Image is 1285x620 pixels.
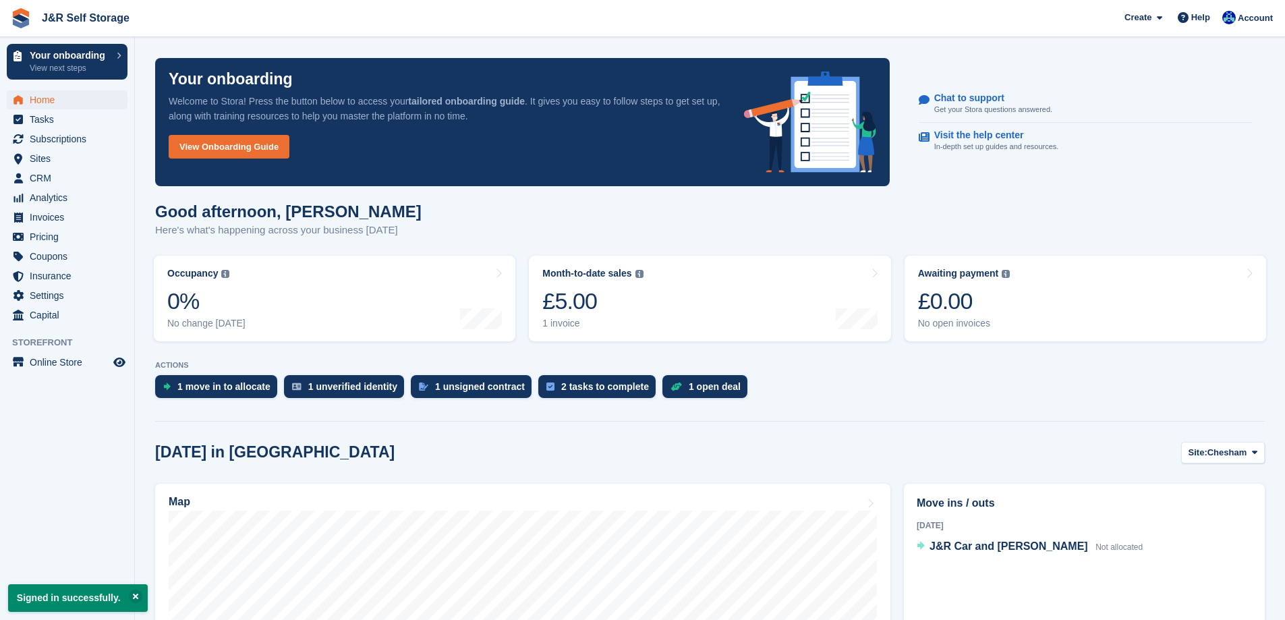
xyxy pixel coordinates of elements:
img: deal-1b604bf984904fb50ccaf53a9ad4b4a5d6e5aea283cecdc64d6e3604feb123c2.svg [670,382,682,391]
img: contract_signature_icon-13c848040528278c33f63329250d36e43548de30e8caae1d1a13099fd9432cc5.svg [419,383,428,391]
span: Create [1124,11,1151,24]
a: Occupancy 0% No change [DATE] [154,256,515,341]
h2: Map [169,496,190,508]
a: menu [7,149,127,168]
p: Visit the help center [934,130,1048,141]
a: menu [7,90,127,109]
div: 0% [167,287,246,315]
a: 1 move in to allocate [155,375,284,405]
img: Steve Revell [1222,11,1236,24]
div: [DATE] [917,519,1252,532]
span: Sites [30,149,111,168]
img: onboarding-info-6c161a55d2c0e0a8cae90662b2fe09162a5109e8cc188191df67fb4f79e88e88.svg [744,72,876,173]
span: Account [1238,11,1273,25]
div: No open invoices [918,318,1010,329]
a: menu [7,208,127,227]
span: Site: [1189,446,1207,459]
span: Pricing [30,227,111,246]
a: menu [7,169,127,188]
a: menu [7,353,127,372]
p: Your onboarding [30,51,110,60]
h2: Move ins / outs [917,495,1252,511]
span: Capital [30,306,111,325]
p: View next steps [30,62,110,74]
a: menu [7,266,127,285]
a: Your onboarding View next steps [7,44,127,80]
div: Awaiting payment [918,268,999,279]
a: Month-to-date sales £5.00 1 invoice [529,256,890,341]
span: Chesham [1207,446,1247,459]
span: Subscriptions [30,130,111,148]
a: Visit the help center In-depth set up guides and resources. [919,123,1252,159]
a: menu [7,110,127,129]
a: menu [7,306,127,325]
a: Awaiting payment £0.00 No open invoices [905,256,1266,341]
span: Not allocated [1095,542,1143,552]
span: CRM [30,169,111,188]
a: 1 open deal [662,375,754,405]
img: icon-info-grey-7440780725fd019a000dd9b08b2336e03edf1995a4989e88bcd33f0948082b44.svg [635,270,644,278]
div: 1 unverified identity [308,381,397,392]
span: Analytics [30,188,111,207]
p: Welcome to Stora! Press the button below to access your . It gives you easy to follow steps to ge... [169,94,722,123]
span: Insurance [30,266,111,285]
strong: tailored onboarding guide [408,96,525,107]
p: Here's what's happening across your business [DATE] [155,223,422,238]
span: Help [1191,11,1210,24]
div: 1 open deal [689,381,741,392]
span: Storefront [12,336,134,349]
div: 2 tasks to complete [561,381,649,392]
a: menu [7,247,127,266]
img: move_ins_to_allocate_icon-fdf77a2bb77ea45bf5b3d319d69a93e2d87916cf1d5bf7949dd705db3b84f3ca.svg [163,383,171,391]
p: Chat to support [934,92,1041,104]
p: ACTIONS [155,361,1265,370]
div: 1 invoice [542,318,643,329]
div: No change [DATE] [167,318,246,329]
div: Month-to-date sales [542,268,631,279]
p: Your onboarding [169,72,293,87]
p: Signed in successfully. [8,584,148,612]
div: £5.00 [542,287,643,315]
a: menu [7,188,127,207]
span: Home [30,90,111,109]
span: J&R Car and [PERSON_NAME] [930,540,1088,552]
div: £0.00 [918,287,1010,315]
a: Chat to support Get your Stora questions answered. [919,86,1252,123]
a: J&R Car and [PERSON_NAME] Not allocated [917,538,1143,556]
img: task-75834270c22a3079a89374b754ae025e5fb1db73e45f91037f5363f120a921f8.svg [546,383,554,391]
div: 1 move in to allocate [177,381,270,392]
a: menu [7,286,127,305]
img: icon-info-grey-7440780725fd019a000dd9b08b2336e03edf1995a4989e88bcd33f0948082b44.svg [221,270,229,278]
div: 1 unsigned contract [435,381,525,392]
p: In-depth set up guides and resources. [934,141,1059,152]
p: Get your Stora questions answered. [934,104,1052,115]
img: icon-info-grey-7440780725fd019a000dd9b08b2336e03edf1995a4989e88bcd33f0948082b44.svg [1002,270,1010,278]
a: 1 unverified identity [284,375,411,405]
span: Tasks [30,110,111,129]
h1: Good afternoon, [PERSON_NAME] [155,202,422,221]
a: View Onboarding Guide [169,135,289,159]
a: menu [7,130,127,148]
a: Preview store [111,354,127,370]
img: stora-icon-8386f47178a22dfd0bd8f6a31ec36ba5ce8667c1dd55bd0f319d3a0aa187defe.svg [11,8,31,28]
a: J&R Self Storage [36,7,135,29]
span: Online Store [30,353,111,372]
a: 1 unsigned contract [411,375,538,405]
img: verify_identity-adf6edd0f0f0b5bbfe63781bf79b02c33cf7c696d77639b501bdc392416b5a36.svg [292,383,302,391]
span: Settings [30,286,111,305]
span: Coupons [30,247,111,266]
span: Invoices [30,208,111,227]
div: Occupancy [167,268,218,279]
a: 2 tasks to complete [538,375,662,405]
button: Site: Chesham [1181,442,1265,464]
a: menu [7,227,127,246]
h2: [DATE] in [GEOGRAPHIC_DATA] [155,443,395,461]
